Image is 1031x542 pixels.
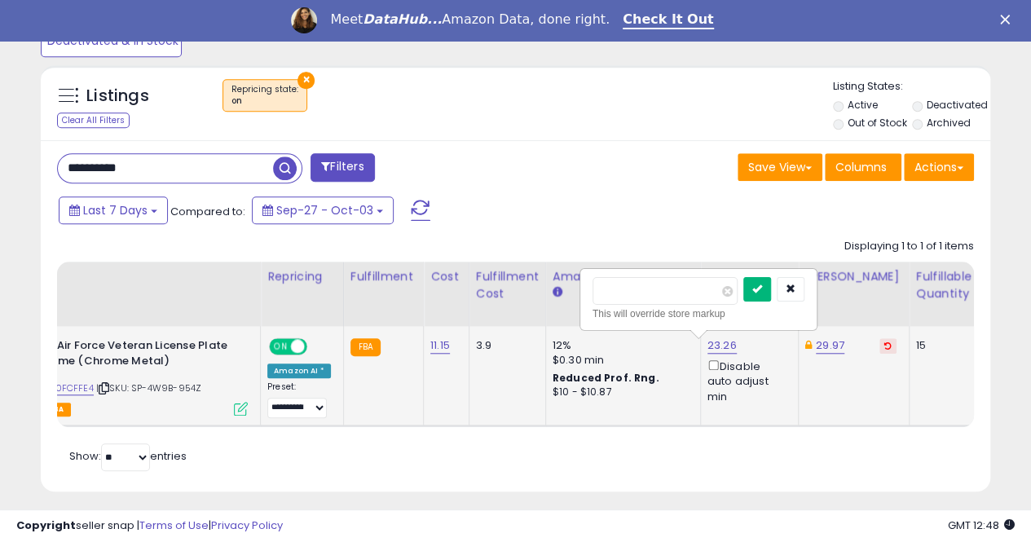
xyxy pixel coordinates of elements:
[844,239,974,254] div: Displaying 1 to 1 of 1 items
[276,202,373,218] span: Sep-27 - Oct-03
[297,72,315,89] button: ×
[291,7,317,33] img: Profile image for Georgie
[927,98,988,112] label: Deactivated
[476,338,533,353] div: 3.9
[330,11,610,28] div: Meet Amazon Data, done right.
[553,268,694,285] div: Amazon Fees
[231,83,298,108] span: Repricing state :
[553,285,562,300] small: Amazon Fees.
[57,112,130,128] div: Clear All Filters
[707,337,737,354] a: 23.26
[847,98,877,112] label: Active
[916,268,972,302] div: Fulfillable Quantity
[430,268,462,285] div: Cost
[553,338,688,353] div: 12%
[835,159,887,175] span: Columns
[231,95,298,107] div: on
[170,204,245,219] span: Compared to:
[139,518,209,533] a: Terms of Use
[476,268,539,302] div: Fulfillment Cost
[553,353,688,368] div: $0.30 min
[211,518,283,533] a: Privacy Policy
[1000,15,1016,24] div: Close
[884,342,892,350] i: Revert to store-level Dynamic Max Price
[69,448,187,464] span: Show: entries
[593,306,804,322] div: This will override store markup
[916,338,967,353] div: 15
[927,116,971,130] label: Archived
[83,202,148,218] span: Last 7 Days
[805,340,812,350] i: This overrides the store level Dynamic Max Price for this listing
[267,268,337,285] div: Repricing
[3,338,248,414] div: ASIN:
[904,153,974,181] button: Actions
[43,403,71,416] span: FBA
[350,338,381,356] small: FBA
[847,116,906,130] label: Out of Stock
[252,196,394,224] button: Sep-27 - Oct-03
[430,337,450,354] a: 11.15
[553,371,659,385] b: Reduced Prof. Rng.
[623,11,714,29] a: Check It Out
[350,268,416,285] div: Fulfillment
[16,518,283,534] div: seller snap | |
[16,518,76,533] strong: Copyright
[305,340,331,354] span: OFF
[825,153,901,181] button: Columns
[267,364,331,378] div: Amazon AI *
[707,357,786,404] div: Disable auto adjust min
[96,381,201,394] span: | SKU: SP-4W9B-954Z
[271,340,291,354] span: ON
[37,381,94,395] a: B000FCFFE4
[267,381,331,418] div: Preset:
[738,153,822,181] button: Save View
[40,338,238,372] b: US Air Force Veteran License Plate Frame (Chrome Metal)
[553,386,688,399] div: $10 - $10.87
[363,11,442,27] i: DataHub...
[59,196,168,224] button: Last 7 Days
[948,518,1015,533] span: 2025-10-12 12:48 GMT
[86,85,149,108] h5: Listings
[311,153,374,182] button: Filters
[816,337,844,354] a: 29.97
[833,79,990,95] p: Listing States:
[805,268,902,285] div: [PERSON_NAME]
